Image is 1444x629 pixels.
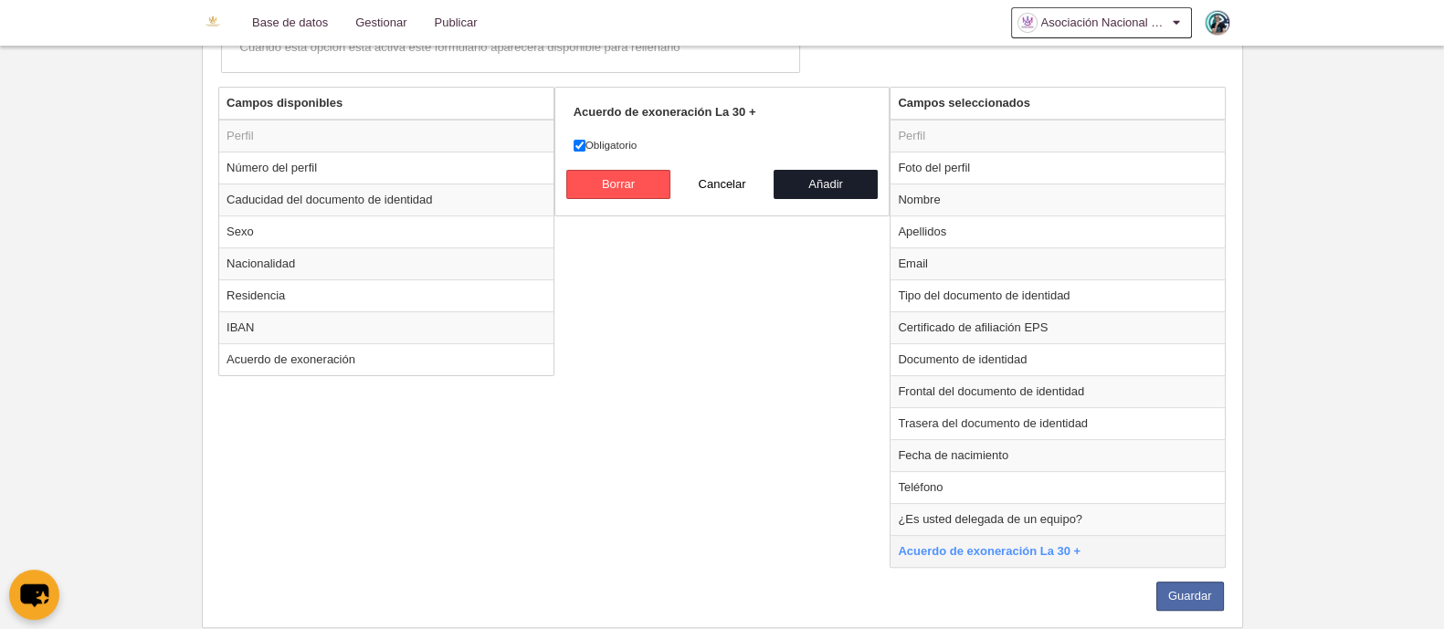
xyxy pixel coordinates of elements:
td: Sexo [219,215,553,247]
td: ¿Es usted delegada de un equipo? [891,503,1225,535]
button: Guardar [1156,582,1224,611]
td: Certificado de afiliación EPS [891,311,1225,343]
label: Obligatorio [574,137,871,153]
td: Perfil [219,120,553,152]
td: Perfil [891,120,1225,152]
div: Cuando esta opción está activa este formulario aparecerá disponible para rellenarlo [240,39,781,56]
img: PaoBqShlDZri.30x30.jpg [1206,11,1229,35]
td: Frontal del documento de identidad [891,375,1225,407]
td: Acuerdo de exoneración La 30 + [891,535,1225,567]
td: IBAN [219,311,553,343]
td: Teléfono [891,471,1225,503]
input: Obligatorio [574,140,585,152]
td: Número del perfil [219,152,553,183]
th: Campos seleccionados [891,88,1225,120]
td: Email [891,247,1225,279]
img: OaI3GtSbPWi1.30x30.jpg [1018,14,1037,32]
button: Añadir [774,170,878,199]
span: Asociación Nacional de Fútbol Femenino [1041,14,1169,32]
button: Cancelar [670,170,775,199]
td: Trasera del documento de identidad [891,407,1225,439]
td: Nombre [891,183,1225,215]
button: chat-button [9,570,59,620]
td: Caducidad del documento de identidad [219,183,553,215]
td: Foto del perfil [891,152,1225,183]
td: Documento de identidad [891,343,1225,375]
td: Nacionalidad [219,247,553,279]
img: Asociación Nacional de Fútbol Femenino [202,11,224,33]
td: Apellidos [891,215,1225,247]
td: Tipo del documento de identidad [891,279,1225,311]
strong: Acuerdo de exoneración La 30 + [574,105,756,119]
th: Campos disponibles [219,88,553,120]
a: Asociación Nacional de Fútbol Femenino [1011,7,1192,38]
button: Borrar [566,170,670,199]
td: Residencia [219,279,553,311]
td: Acuerdo de exoneración [219,343,553,375]
td: Fecha de nacimiento [891,439,1225,471]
